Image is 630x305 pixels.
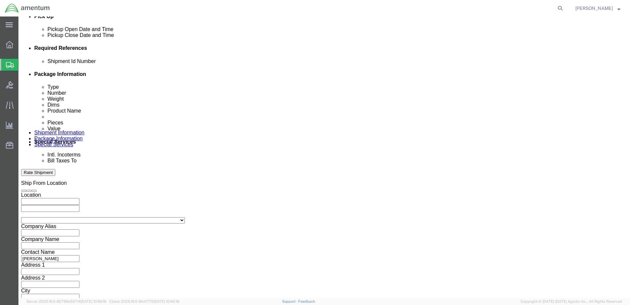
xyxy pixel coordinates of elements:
[154,299,179,303] span: [DATE] 10:40:19
[521,299,622,304] span: Copyright © [DATE]-[DATE] Agistix Inc., All Rights Reserved
[81,299,106,303] span: [DATE] 10:56:16
[18,17,630,298] iframe: FS Legacy Container
[575,4,621,12] button: [PERSON_NAME]
[298,299,315,303] a: Feedback
[575,5,613,12] span: Betty Fuller
[109,299,179,303] span: Client: 2025.16.0-8fc0770
[26,299,106,303] span: Server: 2025.16.0-82789e55714
[5,3,50,13] img: logo
[282,299,299,303] a: Support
